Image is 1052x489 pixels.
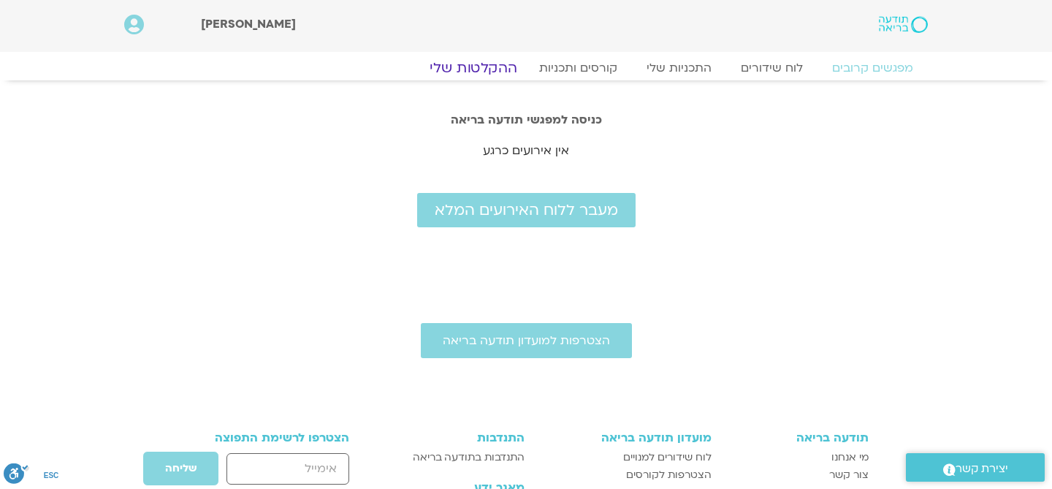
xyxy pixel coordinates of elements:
h3: התנדבות [389,431,525,444]
button: שליחה [142,451,219,486]
a: מפגשים קרובים [817,61,928,75]
h2: כניסה למפגשי תודעה בריאה [110,113,942,126]
span: הצטרפות למועדון תודעה בריאה [443,334,610,347]
input: אימייל [226,453,348,485]
span: לוח שידורים למנויים [623,449,712,466]
span: שליחה [165,463,197,474]
span: הצטרפות לקורסים [626,466,712,484]
span: מי אנחנו [831,449,869,466]
nav: Menu [124,61,928,75]
a: צור קשר [726,466,869,484]
a: ההקלטות שלי [412,59,535,77]
a: מעבר ללוח האירועים המלא [417,193,636,227]
span: צור קשר [829,466,869,484]
a: הצטרפות למועדון תודעה בריאה [421,323,632,358]
a: לוח שידורים למנויים [539,449,711,466]
a: יצירת קשר [906,453,1045,482]
span: התנדבות בתודעה בריאה [413,449,525,466]
a: קורסים ותכניות [525,61,632,75]
h3: הצטרפו לרשימת התפוצה [183,431,349,444]
span: יצירת קשר [956,459,1008,479]
p: אין אירועים כרגע [110,141,942,161]
a: מי אנחנו [726,449,869,466]
a: הצטרפות לקורסים [539,466,711,484]
span: [PERSON_NAME] [201,16,296,32]
a: התנדבות בתודעה בריאה [389,449,525,466]
a: התכניות שלי [632,61,726,75]
a: לוח שידורים [726,61,817,75]
h3: תודעה בריאה [726,431,869,444]
h3: מועדון תודעה בריאה [539,431,711,444]
span: מעבר ללוח האירועים המלא [435,202,618,219]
